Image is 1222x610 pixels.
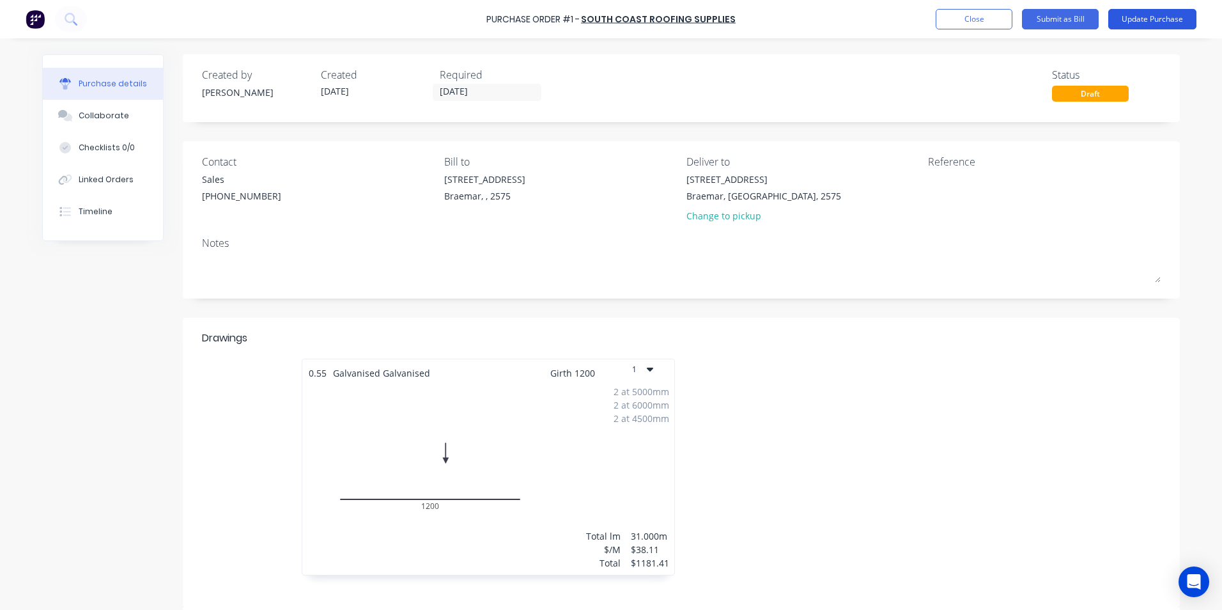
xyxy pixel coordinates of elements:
[586,556,621,570] div: Total
[1179,567,1209,597] div: Open Intercom Messenger
[631,543,669,556] div: $38.11
[79,78,147,90] div: Purchase details
[550,366,595,380] span: Girth 1200
[928,154,1161,169] div: Reference
[202,173,281,186] div: Sales
[43,68,163,100] button: Purchase details
[79,206,112,217] div: Timeline
[1052,86,1129,102] div: Draft
[444,173,525,186] div: [STREET_ADDRESS]
[202,189,281,203] div: [PHONE_NUMBER]
[202,154,435,169] div: Contact
[202,331,461,346] div: Drawings
[444,154,677,169] div: Bill to
[26,10,45,29] img: Factory
[43,164,163,196] button: Linked Orders
[631,556,669,570] div: $1181.41
[43,132,163,164] button: Checklists 0/0
[614,412,669,425] div: 2 at 4500mm
[202,67,311,82] div: Created by
[444,189,525,203] div: Braemar, , 2575
[936,9,1012,29] button: Close
[631,529,669,543] div: 31.000m
[383,367,430,379] span: Galvanised
[202,235,1161,251] div: Notes
[1022,9,1099,29] button: Submit as Bill
[581,13,736,26] a: South Coast Roofing Supplies
[686,209,841,223] div: Change to pickup
[302,366,333,380] span: 0.55
[79,110,129,121] div: Collaborate
[1052,67,1161,82] div: Status
[43,100,163,132] button: Collaborate
[486,13,580,26] div: Purchase Order #1 -
[79,142,135,153] div: Checklists 0/0
[202,86,311,99] div: [PERSON_NAME]
[43,196,163,228] button: Timeline
[1108,9,1196,29] button: Update Purchase
[440,67,548,82] div: Required
[333,367,380,379] span: Galvanised
[586,543,621,556] div: $/M
[614,385,669,398] div: 2 at 5000mm
[79,174,134,185] div: Linked Orders
[686,189,841,203] div: Braemar, [GEOGRAPHIC_DATA], 2575
[610,359,674,380] button: 1
[614,398,669,412] div: 2 at 6000mm
[686,154,919,169] div: Deliver to
[321,67,429,82] div: Created
[686,173,841,186] div: [STREET_ADDRESS]
[586,529,621,543] div: Total lm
